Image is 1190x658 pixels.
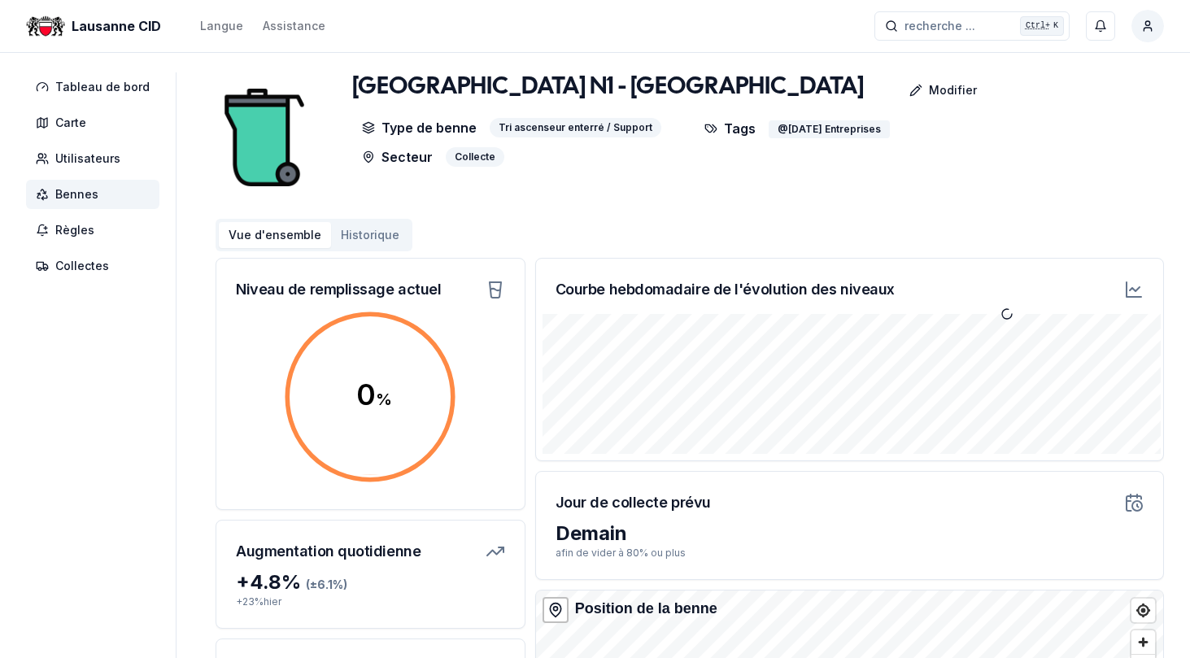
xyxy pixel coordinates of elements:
[26,251,166,281] a: Collectes
[236,595,505,608] p: + 23 % hier
[26,216,166,245] a: Règles
[26,108,166,137] a: Carte
[490,118,661,137] div: Tri ascenseur enterré / Support
[26,72,166,102] a: Tableau de bord
[929,82,977,98] p: Modifier
[556,521,1144,547] div: Demain
[1131,630,1155,654] button: Zoom in
[331,222,409,248] button: Historique
[874,11,1070,41] button: recherche ...Ctrl+K
[556,547,1144,560] p: afin de vider à 80% ou plus
[200,18,243,34] div: Langue
[556,278,895,301] h3: Courbe hebdomadaire de l'évolution des niveaux
[769,120,890,138] div: @[DATE] Entreprises
[55,186,98,203] span: Bennes
[236,540,421,563] h3: Augmentation quotidienne
[236,569,505,595] div: + 4.8 %
[26,7,65,46] img: Lausanne CID Logo
[263,16,325,36] a: Assistance
[904,18,975,34] span: recherche ...
[362,147,433,167] p: Secteur
[200,16,243,36] button: Langue
[55,115,86,131] span: Carte
[26,16,168,36] a: Lausanne CID
[575,597,717,620] div: Position de la benne
[55,150,120,167] span: Utilisateurs
[704,118,756,138] p: Tags
[26,180,166,209] a: Bennes
[362,118,477,137] p: Type de benne
[446,147,504,167] div: Collecte
[556,491,711,514] h3: Jour de collecte prévu
[55,79,150,95] span: Tableau de bord
[26,144,166,173] a: Utilisateurs
[306,577,347,591] span: (± 6.1 %)
[55,258,109,274] span: Collectes
[1131,599,1155,622] button: Find my location
[236,278,441,301] h3: Niveau de remplissage actuel
[219,222,331,248] button: Vue d'ensemble
[352,72,864,102] h1: [GEOGRAPHIC_DATA] N1 - [GEOGRAPHIC_DATA]
[216,72,313,203] img: bin Image
[72,16,161,36] span: Lausanne CID
[55,222,94,238] span: Règles
[864,74,990,107] a: Modifier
